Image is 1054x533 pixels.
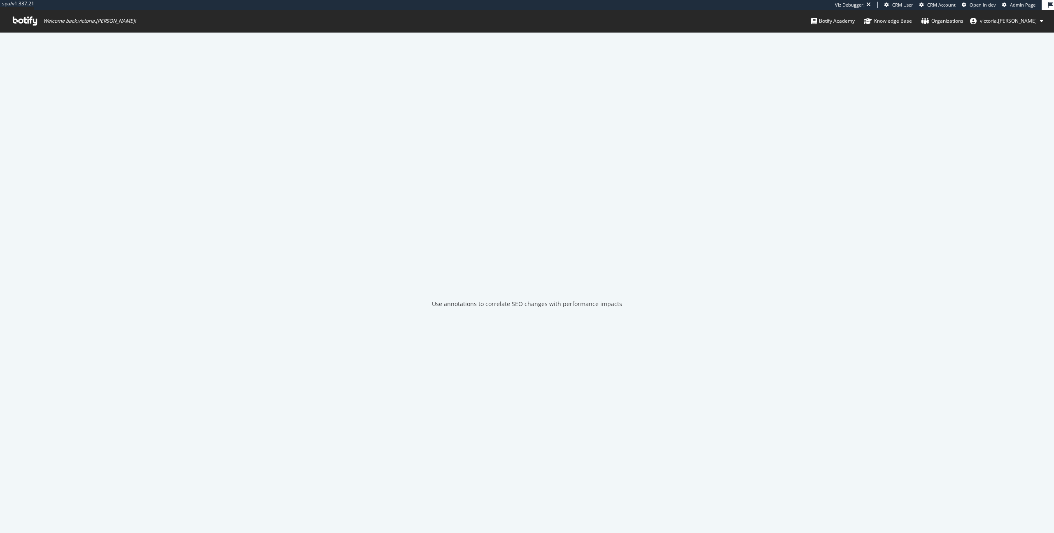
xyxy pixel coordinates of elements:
[921,17,963,25] div: Organizations
[43,18,136,24] span: Welcome back, victoria.[PERSON_NAME] !
[963,14,1050,28] button: victoria.[PERSON_NAME]
[884,2,913,8] a: CRM User
[1002,2,1035,8] a: Admin Page
[962,2,996,8] a: Open in dev
[980,17,1037,24] span: victoria.wong
[927,2,956,8] span: CRM Account
[864,17,912,25] div: Knowledge Base
[432,300,622,308] div: Use annotations to correlate SEO changes with performance impacts
[497,257,557,287] div: animation
[919,2,956,8] a: CRM Account
[864,10,912,32] a: Knowledge Base
[811,17,855,25] div: Botify Academy
[811,10,855,32] a: Botify Academy
[970,2,996,8] span: Open in dev
[892,2,913,8] span: CRM User
[921,10,963,32] a: Organizations
[835,2,865,8] div: Viz Debugger:
[1010,2,1035,8] span: Admin Page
